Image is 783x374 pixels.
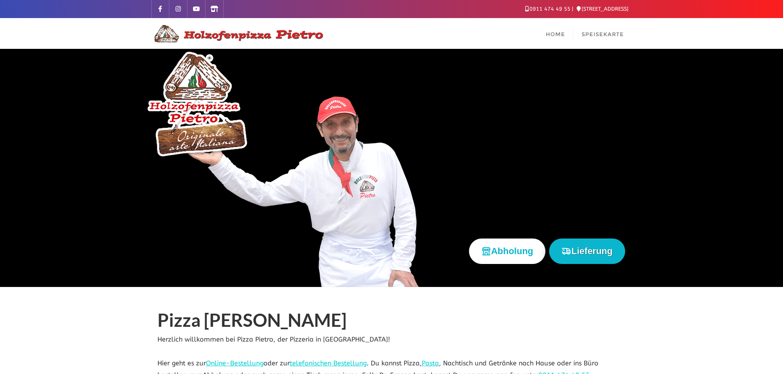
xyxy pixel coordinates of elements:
button: Abholung [469,239,546,264]
a: 0911 474 49 55 [525,6,571,12]
span: Speisekarte [582,31,624,37]
img: Logo [151,24,324,44]
a: Home [538,18,573,49]
a: Pasta [422,359,439,367]
a: Speisekarte [573,18,632,49]
h1: Pizza [PERSON_NAME] [157,310,626,334]
span: Home [546,31,565,37]
a: telefonischen Bestellung [290,359,367,367]
a: Online-Bestellung [206,359,263,367]
button: Lieferung [549,239,625,264]
a: [STREET_ADDRESS] [577,6,628,12]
